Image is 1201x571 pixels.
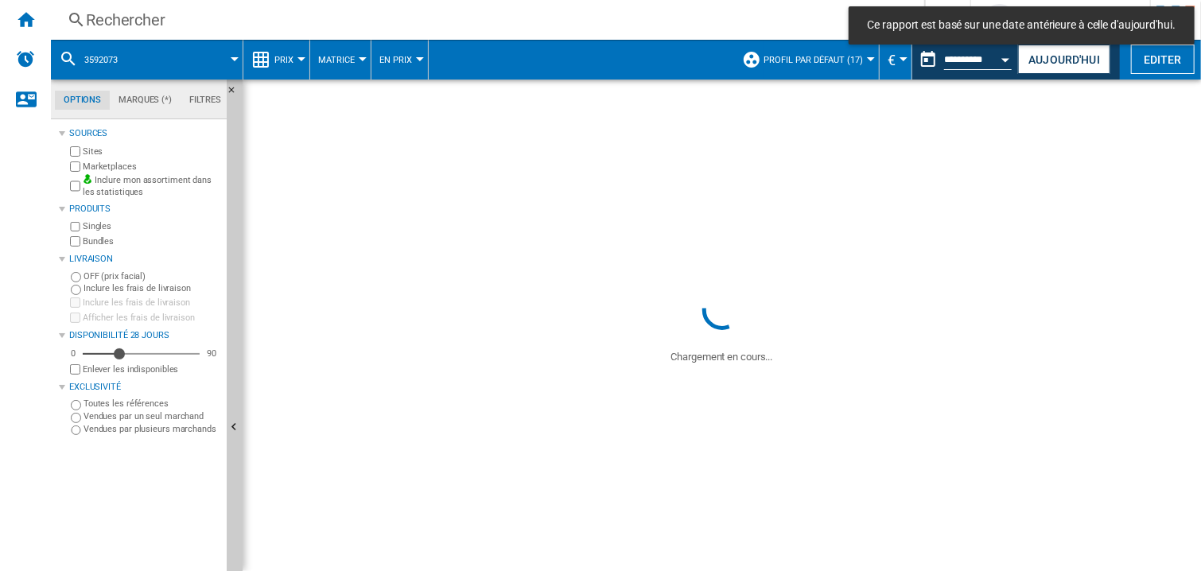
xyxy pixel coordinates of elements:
input: Vendues par plusieurs marchands [71,425,81,436]
label: Inclure les frais de livraison [84,282,220,294]
button: € [888,40,904,80]
input: OFF (prix facial) [71,272,81,282]
span: Matrice [318,55,355,65]
input: Bundles [70,236,80,247]
input: Afficher les frais de livraison [70,364,80,375]
input: Inclure les frais de livraison [70,297,80,308]
md-tab-item: Filtres [181,91,230,110]
button: Matrice [318,40,363,80]
div: 90 [203,348,220,359]
button: 3592073 [84,40,134,80]
label: Afficher les frais de livraison [83,312,220,324]
div: Rechercher [86,9,883,31]
div: Sources [69,127,220,140]
span: Ce rapport est basé sur une date antérieure à celle d'aujourd'hui. [863,17,1180,33]
label: Toutes les références [84,398,220,410]
label: Singles [83,220,220,232]
span: 3592073 [84,55,118,65]
label: Vendues par plusieurs marchands [84,423,220,435]
input: Sites [70,146,80,157]
button: Masquer [227,80,246,108]
img: alerts-logo.svg [16,49,35,68]
md-slider: Disponibilité [83,346,200,362]
ng-transclude: Chargement en cours... [671,351,773,363]
label: Inclure les frais de livraison [83,297,220,309]
input: Toutes les références [71,400,81,410]
button: Editer [1131,45,1195,74]
input: Marketplaces [70,161,80,172]
span: Profil par défaut (17) [764,55,863,65]
div: Produits [69,203,220,216]
div: Ce rapport est basé sur une date antérieure à celle d'aujourd'hui. [912,40,1015,80]
button: En Prix [379,40,420,80]
div: Prix [251,40,301,80]
label: OFF (prix facial) [84,270,220,282]
label: Marketplaces [83,161,220,173]
input: Inclure les frais de livraison [71,285,81,295]
button: Aujourd'hui [1018,45,1110,74]
div: 0 [67,348,80,359]
span: En Prix [379,55,412,65]
label: Sites [83,146,220,157]
div: Disponibilité 28 Jours [69,329,220,342]
div: Livraison [69,253,220,266]
div: Exclusivité [69,381,220,394]
input: Inclure mon assortiment dans les statistiques [70,177,80,196]
span: € [888,52,896,68]
span: Prix [274,55,293,65]
input: Singles [70,222,80,232]
md-tab-item: Marques (*) [110,91,181,110]
img: mysite-bg-18x18.png [83,174,92,184]
div: 3592073 [59,40,235,80]
label: Vendues par un seul marchand [84,410,220,422]
div: Profil par défaut (17) [742,40,871,80]
label: Bundles [83,235,220,247]
md-menu: Currency [880,40,912,80]
label: Enlever les indisponibles [83,363,220,375]
label: Inclure mon assortiment dans les statistiques [83,174,220,199]
md-tab-item: Options [55,91,110,110]
button: Prix [274,40,301,80]
button: Open calendar [992,43,1020,72]
button: Profil par défaut (17) [764,40,871,80]
input: Vendues par un seul marchand [71,413,81,423]
button: md-calendar [912,44,944,76]
input: Afficher les frais de livraison [70,313,80,323]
